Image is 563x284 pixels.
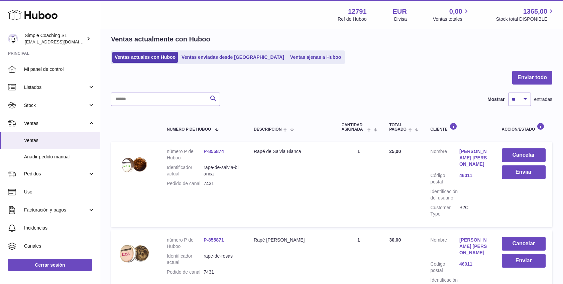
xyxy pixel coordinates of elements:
a: P-855874 [204,149,224,154]
span: Stock [24,102,88,109]
span: Canales [24,243,95,249]
button: Enviar [502,254,546,268]
strong: 12791 [348,7,367,16]
label: Mostrar [487,96,504,103]
span: Ventas [24,137,95,144]
span: 1365,00 [523,7,547,16]
span: entradas [534,96,552,103]
span: Pedidos [24,171,88,177]
button: Cancelar [502,237,546,251]
a: 46011 [459,172,488,179]
dd: 7431 [204,180,240,187]
a: [PERSON_NAME] [PERSON_NAME] [459,237,488,256]
span: Mi panel de control [24,66,95,73]
span: 25,00 [389,149,401,154]
img: info@simplecoaching.es [8,34,18,44]
dt: Identificador actual [167,164,204,177]
dt: número P de Huboo [167,237,204,250]
a: Ventas enviadas desde [GEOGRAPHIC_DATA] [179,52,287,63]
span: Cantidad ASIGNADA [341,123,365,132]
span: 30,00 [389,237,401,243]
span: Incidencias [24,225,95,231]
a: Ventas actuales con Huboo [112,52,178,63]
span: Ventas [24,120,88,127]
span: [EMAIL_ADDRESS][DOMAIN_NAME] [25,39,98,44]
a: 1365,00 Stock total DISPONIBLE [496,7,555,22]
div: Ref de Huboo [338,16,366,22]
div: Cliente [430,123,488,132]
a: [PERSON_NAME] [PERSON_NAME] [459,148,488,167]
dt: Nombre [430,148,459,169]
a: 46011 [459,261,488,267]
img: Imagen-PNG-E03FD7808DCA-1-e1635333474465.png [118,148,151,182]
a: Ventas ajenas a Huboo [288,52,344,63]
span: Total pagado [389,123,407,132]
span: Listados [24,84,88,91]
dt: Identificador actual [167,253,204,266]
dt: Pedido de canal [167,269,204,275]
button: Enviar [502,165,546,179]
dt: Código postal [430,261,459,274]
span: 0,00 [449,7,462,16]
dt: Customer Type [430,204,459,217]
button: Enviar todo [512,71,552,85]
span: Facturación y pagos [24,207,88,213]
strong: EUR [393,7,407,16]
a: Cerrar sesión [8,259,92,271]
dt: Identificación del usuario [430,188,459,201]
span: Añadir pedido manual [24,154,95,160]
div: Rapé [PERSON_NAME] [254,237,328,243]
dt: Nombre [430,237,459,258]
span: Stock total DISPONIBLE [496,16,555,22]
img: IMG_0661-2.png [118,237,151,270]
dt: Pedido de canal [167,180,204,187]
dd: rape-de-rosas [204,253,240,266]
div: Acción/Estado [502,123,546,132]
dt: Código postal [430,172,459,185]
div: Rapé de Salvia Blanca [254,148,328,155]
a: 0,00 Ventas totales [433,7,470,22]
dd: 7431 [204,269,240,275]
dd: rape-de-salvia-blanca [204,164,240,177]
a: P-855871 [204,237,224,243]
span: Uso [24,189,95,195]
span: Ventas totales [433,16,470,22]
button: Cancelar [502,148,546,162]
dd: B2C [459,204,488,217]
div: Simple Coaching SL [25,32,85,45]
span: número P de Huboo [167,127,211,132]
dt: número P de Huboo [167,148,204,161]
h2: Ventas actualmente con Huboo [111,35,210,44]
td: 1 [335,142,382,227]
div: Divisa [394,16,407,22]
span: Descripción [254,127,281,132]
